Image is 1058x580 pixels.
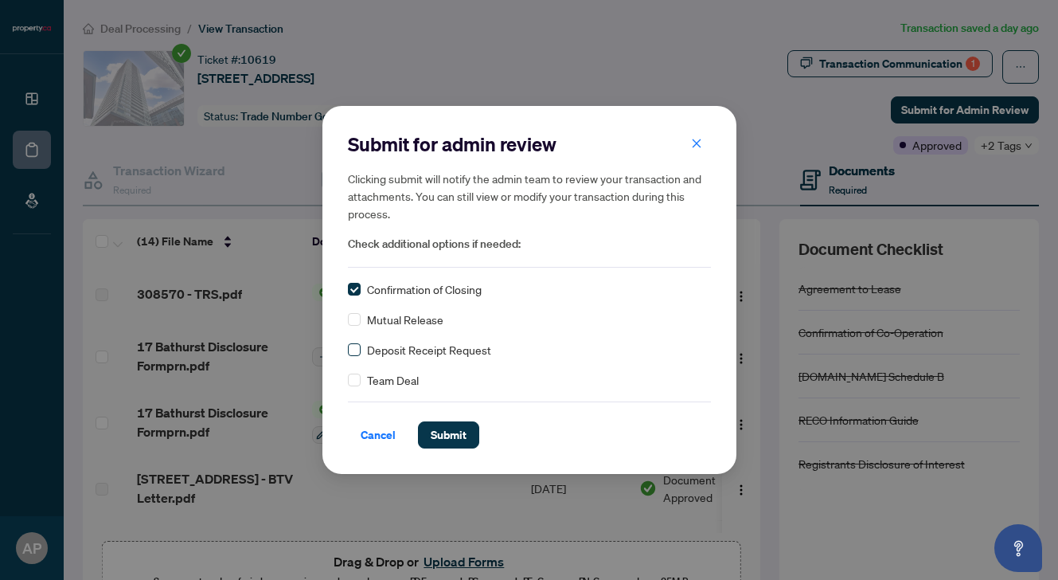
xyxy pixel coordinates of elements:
span: Cancel [361,422,396,448]
h2: Submit for admin review [348,131,711,157]
span: Team Deal [367,371,419,389]
span: Check additional options if needed: [348,235,711,253]
h5: Clicking submit will notify the admin team to review your transaction and attachments. You can st... [348,170,711,222]
button: Cancel [348,421,408,449]
button: Submit [418,421,479,449]
span: Submit [431,422,467,448]
button: Open asap [994,524,1042,572]
span: Confirmation of Closing [367,280,482,298]
span: close [691,138,702,149]
span: Mutual Release [367,311,443,328]
span: Deposit Receipt Request [367,341,491,359]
